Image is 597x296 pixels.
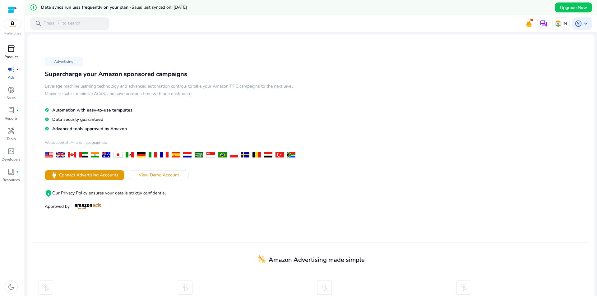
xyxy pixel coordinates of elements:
mat-icon: check_circle [45,126,49,131]
p: IN [562,18,567,29]
button: powerConnect Advertising Accounts [45,170,124,180]
span: fiber_manual_record [16,68,19,71]
span: search [35,20,42,27]
button: Upgrade Now [555,2,592,12]
mat-icon: privacy_tip [45,189,52,197]
span: book_4 [7,168,15,175]
span: Automation with easy-to-use templates [52,107,132,113]
h5: Leverage machine learning technology and advanced automation controls to take your Amazon PPC cam... [45,83,298,98]
p: Ads [8,75,15,80]
p: Press to search [44,20,80,27]
span: / [56,20,61,27]
img: amazon.svg [4,20,21,29]
p: Marketplace [4,31,21,36]
p: Approved by [45,203,298,210]
span: Sales last synced on: [DATE] [132,4,187,10]
p: Sales [7,95,16,101]
span: dark_mode [7,283,15,291]
h3: Supercharge your Amazon sponsored campaigns [45,71,298,78]
span: Upgrade Now [560,4,587,11]
span: code_blocks [7,148,15,155]
span: fiber_manual_record [16,109,19,112]
span: Data security guaranteed [52,116,103,122]
span: lab_profile [7,107,15,114]
img: in.svg [555,20,561,27]
span: campaign [7,66,15,73]
span: Advanced tools approved by Amazon [52,126,127,132]
h4: We support all Amazon geographies: [45,140,298,150]
span: View Demo Account [139,172,179,178]
p: Product [4,54,18,60]
span: Connect Advertising Accounts [59,172,118,178]
p: Advertising [45,57,83,66]
span: Amazon Advertising made simple [269,256,365,264]
span: account_circle [575,20,582,27]
span: power [51,171,58,179]
p: Our Privacy Policy ensures your data is strictly confidential [45,189,298,197]
span: donut_small [7,86,15,93]
mat-icon: error_outline [30,4,37,11]
p: Resources [2,177,20,183]
mat-icon: check_circle [45,107,49,113]
span: keyboard_arrow_down [582,20,590,27]
mat-icon: check_circle [45,117,49,122]
span: fiber_manual_record [16,171,19,173]
h5: Data syncs run less frequently on your plan - [41,5,187,10]
p: Reports [5,116,18,121]
button: View Demo Account [129,170,189,180]
p: Developers [2,157,21,162]
p: Tools [7,136,16,142]
span: inventory_2 [7,45,15,52]
span: handyman [7,127,15,134]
